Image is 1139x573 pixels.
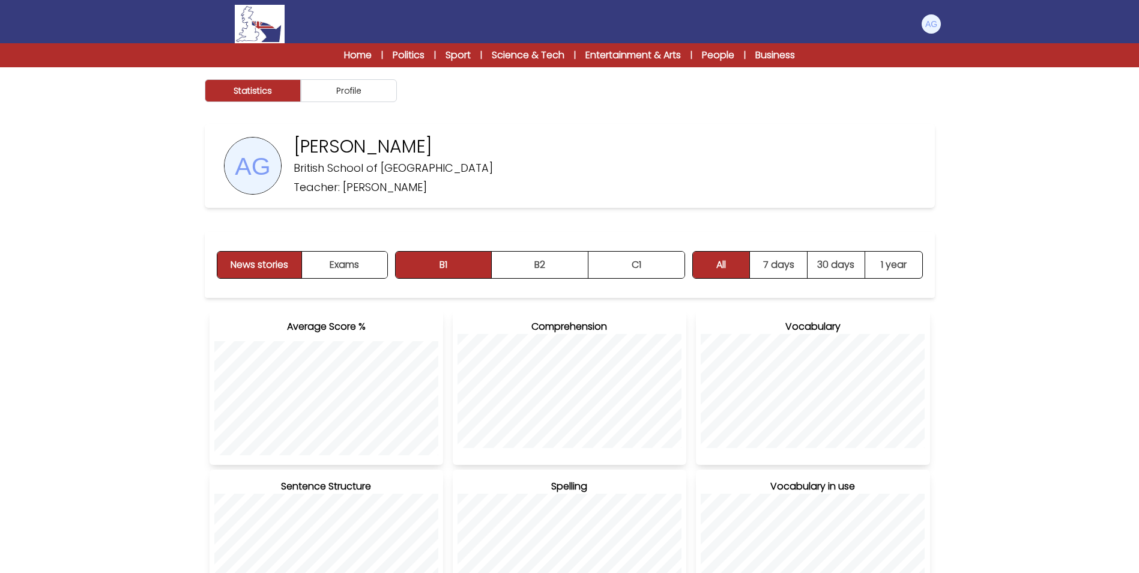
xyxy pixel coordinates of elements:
[381,49,383,61] span: |
[492,252,588,278] button: B2
[393,48,424,62] a: Politics
[214,320,438,334] h3: Average Score %
[225,138,281,194] img: UserPhoto
[865,252,922,278] button: 1 year
[693,252,751,278] button: All
[434,49,436,61] span: |
[294,136,432,157] p: [PERSON_NAME]
[574,49,576,61] span: |
[294,160,493,177] p: British School of [GEOGRAPHIC_DATA]
[294,179,427,196] p: Teacher: [PERSON_NAME]
[214,479,438,494] h3: Sentence Structure
[205,79,301,102] button: Statistics
[750,252,808,278] button: 7 days
[217,252,303,278] button: News stories
[808,252,865,278] button: 30 days
[446,48,471,62] a: Sport
[702,48,734,62] a: People
[301,79,397,102] button: Profile
[585,48,681,62] a: Entertainment & Arts
[690,49,692,61] span: |
[235,5,284,43] img: Logo
[458,479,681,494] h3: Spelling
[198,5,322,43] a: Logo
[344,48,372,62] a: Home
[922,14,941,34] img: Andrea Gaburro
[458,320,681,334] h3: Comprehension
[701,320,925,334] h3: Vocabulary
[755,48,795,62] a: Business
[492,48,564,62] a: Science & Tech
[302,252,387,278] button: Exams
[744,49,746,61] span: |
[701,479,925,494] h3: Vocabulary in use
[588,252,684,278] button: C1
[396,252,492,278] button: B1
[480,49,482,61] span: |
